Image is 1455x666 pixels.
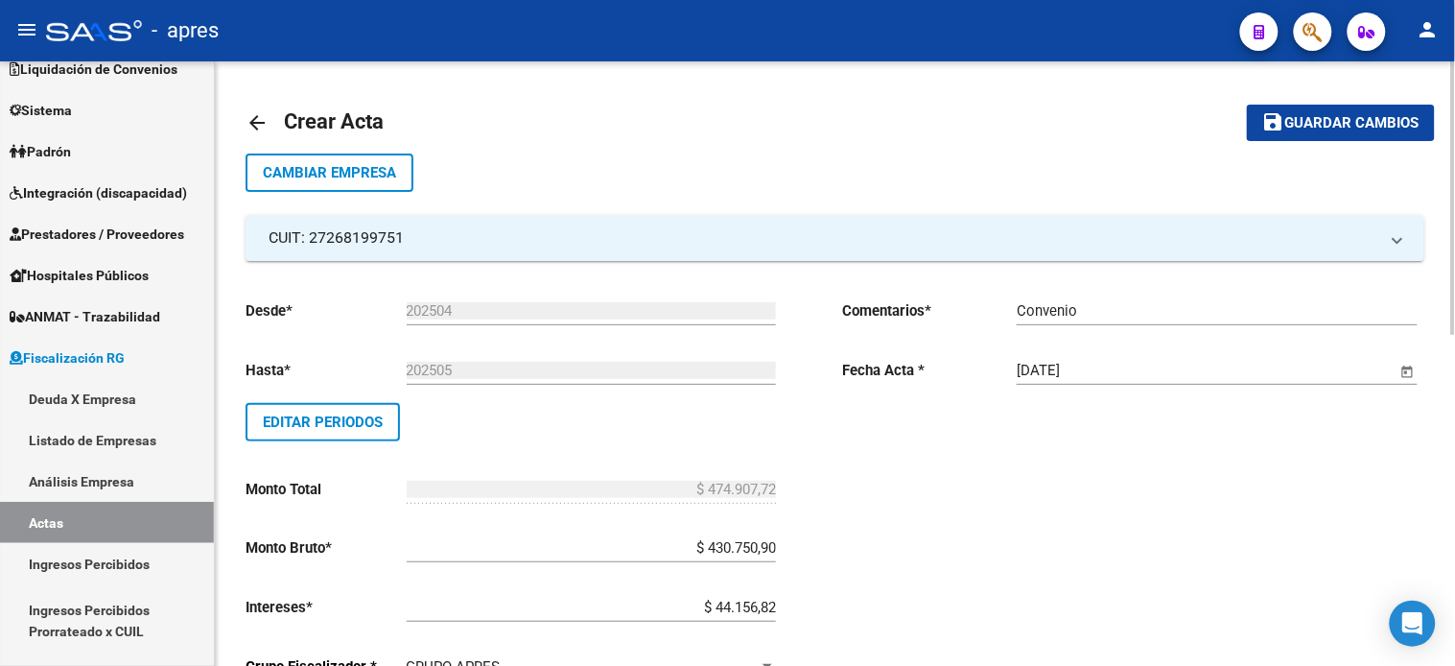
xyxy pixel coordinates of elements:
button: Guardar cambios [1247,105,1435,140]
button: Cambiar Empresa [246,154,413,192]
button: Editar Periodos [246,403,400,441]
span: ANMAT - Trazabilidad [10,306,160,327]
span: Cambiar Empresa [263,164,396,181]
mat-icon: save [1262,110,1285,133]
div: Open Intercom Messenger [1390,601,1436,647]
span: Sistema [10,100,72,121]
mat-expansion-panel-header: CUIT: 27268199751 [246,215,1424,261]
span: Hospitales Públicos [10,265,149,286]
mat-icon: arrow_back [246,111,269,134]
button: Open calendar [1396,361,1419,383]
span: Crear Acta [284,109,384,133]
span: Liquidación de Convenios [10,59,177,80]
p: Intereses [246,597,407,618]
span: Editar Periodos [263,414,383,431]
p: Desde [246,300,407,321]
p: Monto Bruto [246,537,407,559]
p: Hasta [246,360,407,381]
span: Prestadores / Proveedores [10,224,184,245]
mat-panel-title: CUIT: 27268199751 [269,227,1378,249]
span: - apres [152,10,219,52]
mat-icon: person [1417,18,1440,41]
mat-icon: menu [15,18,38,41]
p: Comentarios [843,300,1018,321]
span: Integración (discapacidad) [10,182,187,203]
p: Monto Total [246,479,407,500]
span: Guardar cambios [1285,115,1420,132]
p: Fecha Acta * [843,360,1018,381]
span: Padrón [10,141,71,162]
span: Fiscalización RG [10,347,125,369]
